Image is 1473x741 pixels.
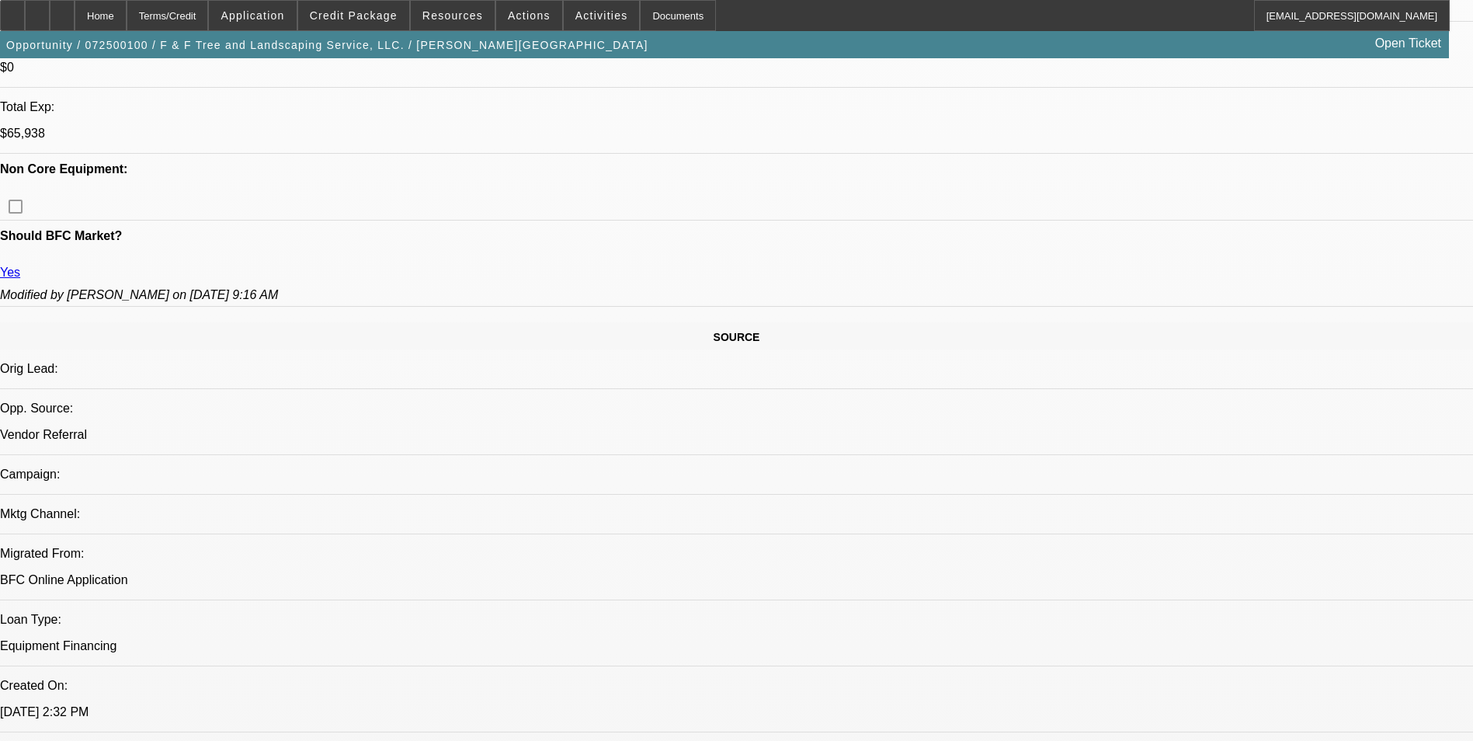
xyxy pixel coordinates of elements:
[310,9,398,22] span: Credit Package
[575,9,628,22] span: Activities
[564,1,640,30] button: Activities
[411,1,495,30] button: Resources
[496,1,562,30] button: Actions
[6,39,648,51] span: Opportunity / 072500100 / F & F Tree and Landscaping Service, LLC. / [PERSON_NAME][GEOGRAPHIC_DATA]
[508,9,551,22] span: Actions
[209,1,296,30] button: Application
[422,9,483,22] span: Resources
[1369,30,1447,57] a: Open Ticket
[221,9,284,22] span: Application
[298,1,409,30] button: Credit Package
[714,331,760,343] span: SOURCE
